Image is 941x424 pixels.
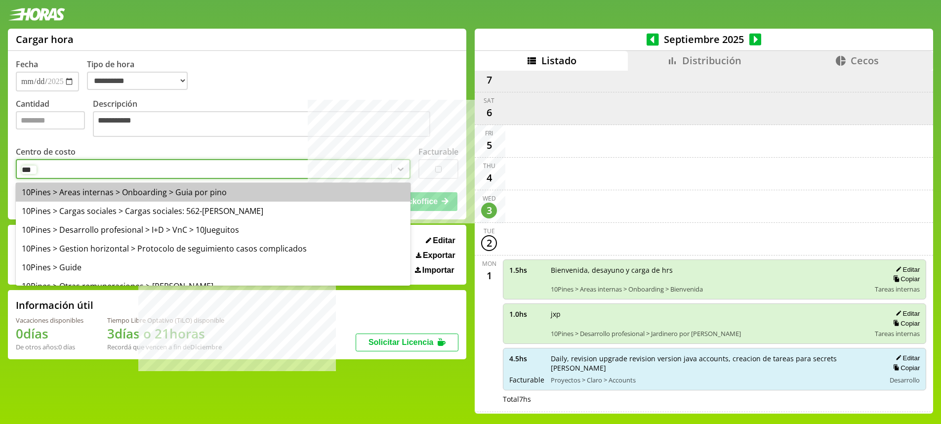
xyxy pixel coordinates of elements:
[893,265,920,274] button: Editar
[541,54,576,67] span: Listado
[551,265,868,275] span: Bienvenida, desayuno y carga de hrs
[190,342,222,351] b: Diciembre
[107,325,224,342] h1: 3 días o 21 horas
[509,375,544,384] span: Facturable
[16,277,410,296] div: 10Pines > Otras remuneraciones > [PERSON_NAME]
[890,319,920,328] button: Copiar
[16,342,83,351] div: De otros años: 0 días
[551,309,868,319] span: jxp
[659,33,749,46] span: Septiembre 2025
[483,194,496,203] div: Wed
[893,309,920,318] button: Editar
[8,8,65,21] img: logotipo
[413,251,458,260] button: Exportar
[503,394,926,404] div: Total 7 hs
[851,54,879,67] span: Cecos
[509,309,544,319] span: 1.0 hs
[551,285,868,294] span: 10Pines > Areas internas > Onboarding > Bienvenida
[890,275,920,283] button: Copiar
[422,266,454,275] span: Importar
[481,235,497,251] div: 2
[481,170,497,186] div: 4
[433,236,455,245] span: Editar
[484,227,495,235] div: Tue
[16,183,410,202] div: 10Pines > Areas internas > Onboarding > Guia por pino
[551,354,878,373] span: Daily, revision upgrade revision version java accounts, creacion de tareas para secrets [PERSON_N...
[423,251,455,260] span: Exportar
[16,239,410,258] div: 10Pines > Gestion horizontal > Protocolo de seguimiento casos complicados
[356,334,458,351] button: Solicitar Licencia
[485,129,493,137] div: Fri
[16,33,74,46] h1: Cargar hora
[16,98,93,139] label: Cantidad
[16,146,76,157] label: Centro de costo
[16,298,93,312] h2: Información útil
[481,268,497,284] div: 1
[483,162,495,170] div: Thu
[423,236,458,246] button: Editar
[16,325,83,342] h1: 0 días
[87,59,196,91] label: Tipo de hora
[481,137,497,153] div: 5
[16,202,410,220] div: 10Pines > Cargas sociales > Cargas sociales: 562-[PERSON_NAME]
[368,338,434,346] span: Solicitar Licencia
[890,376,920,384] span: Desarrollo
[16,111,85,129] input: Cantidad
[481,72,497,88] div: 7
[682,54,741,67] span: Distribución
[107,342,224,351] div: Recordá que vencen a fin de
[509,354,544,363] span: 4.5 hs
[16,59,38,70] label: Fecha
[551,376,878,384] span: Proyectos > Claro > Accounts
[509,265,544,275] span: 1.5 hs
[87,72,188,90] select: Tipo de hora
[93,98,458,139] label: Descripción
[481,203,497,218] div: 3
[475,71,933,412] div: scrollable content
[107,316,224,325] div: Tiempo Libre Optativo (TiLO) disponible
[484,96,494,105] div: Sat
[875,329,920,338] span: Tareas internas
[16,258,410,277] div: 10Pines > Guide
[551,329,868,338] span: 10Pines > Desarrollo profesional > Jardinero por [PERSON_NAME]
[481,105,497,121] div: 6
[890,364,920,372] button: Copiar
[16,220,410,239] div: 10Pines > Desarrollo profesional > I+D > VnC > 10Jueguitos
[893,354,920,362] button: Editar
[418,146,458,157] label: Facturable
[16,316,83,325] div: Vacaciones disponibles
[875,285,920,294] span: Tareas internas
[93,111,430,137] textarea: Descripción
[482,259,496,268] div: Mon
